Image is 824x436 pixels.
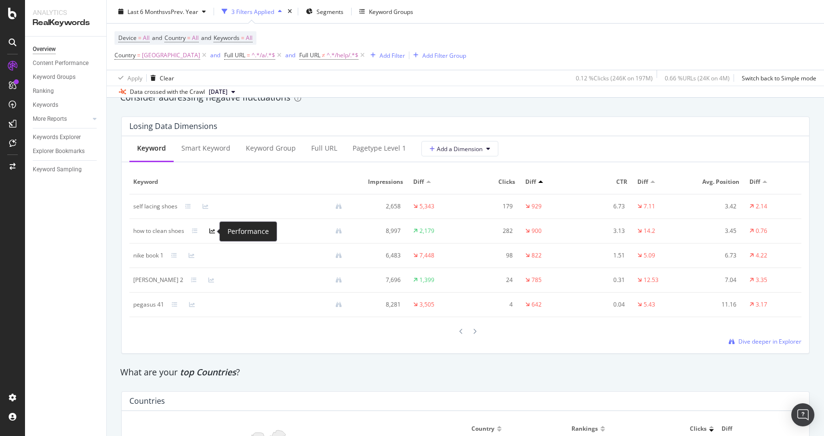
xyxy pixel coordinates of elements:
[247,51,250,59] span: =
[419,300,434,309] div: 3,505
[665,74,730,82] div: 0.66 % URLs ( 24K on 4M )
[525,178,536,186] span: Diff
[469,276,512,284] div: 24
[693,178,739,186] span: Avg. Position
[165,34,186,42] span: Country
[114,51,136,59] span: Country
[142,49,200,62] span: [GEOGRAPHIC_DATA]
[33,132,100,142] a: Keywords Explorer
[419,202,434,211] div: 5,343
[317,7,343,15] span: Segments
[181,143,230,153] div: Smart Keyword
[581,202,624,211] div: 6.73
[756,251,767,260] div: 4.22
[152,34,162,42] span: and
[114,70,142,86] button: Apply
[133,300,164,309] div: pegasus 41
[133,202,177,211] div: self lacing shoes
[180,366,236,378] span: top Countries
[302,4,347,19] button: Segments
[532,300,542,309] div: 642
[581,251,624,260] div: 1.51
[409,50,466,61] button: Add Filter Group
[532,276,542,284] div: 785
[581,178,627,186] span: CTR
[369,7,413,15] div: Keyword Groups
[33,44,56,54] div: Overview
[581,227,624,235] div: 3.13
[224,51,245,59] span: Full URL
[576,74,653,82] div: 0.12 % Clicks ( 246K on 197M )
[469,300,512,309] div: 4
[241,34,244,42] span: =
[286,7,294,16] div: times
[742,74,816,82] div: Switch back to Simple mode
[33,72,76,82] div: Keyword Groups
[133,227,184,235] div: how to clean shoes
[133,178,347,186] span: Keyword
[421,141,498,156] button: Add a Dimension
[644,227,655,235] div: 14.2
[192,31,199,45] span: All
[722,424,795,433] span: Diff
[756,276,767,284] div: 3.35
[532,202,542,211] div: 929
[738,337,801,346] span: Dive deeper in Explorer
[130,88,205,96] div: Data crossed with the Crawl
[285,51,295,59] div: and
[413,178,424,186] span: Diff
[471,424,494,433] span: Country
[33,8,99,17] div: Analytics
[729,337,801,346] a: Dive deeper in Explorer
[160,74,174,82] div: Clear
[33,44,100,54] a: Overview
[355,4,417,19] button: Keyword Groups
[127,7,165,15] span: Last 6 Months
[118,34,137,42] span: Device
[738,70,816,86] button: Switch back to Simple mode
[165,7,198,15] span: vs Prev. Year
[419,251,434,260] div: 7,448
[133,276,183,284] div: sabrina 2
[693,251,736,260] div: 6.73
[138,34,141,42] span: =
[581,300,624,309] div: 0.04
[419,276,434,284] div: 1,399
[571,424,598,433] span: Rankings
[33,86,100,96] a: Ranking
[33,17,99,28] div: RealKeywords
[33,114,90,124] a: More Reports
[143,31,150,45] span: All
[33,165,100,175] a: Keyword Sampling
[246,143,296,153] div: Keyword Group
[201,34,211,42] span: and
[129,396,165,406] div: Countries
[749,178,760,186] span: Diff
[469,227,512,235] div: 282
[129,121,217,131] div: Losing Data Dimensions
[187,34,190,42] span: =
[637,178,648,186] span: Diff
[756,227,767,235] div: 0.76
[430,145,482,153] span: Add a Dimension
[137,143,166,153] div: Keyword
[228,226,269,237] div: Performance
[33,58,89,68] div: Content Performance
[147,70,174,86] button: Clear
[114,4,210,19] button: Last 6 MonthsvsPrev. Year
[693,202,736,211] div: 3.42
[33,58,100,68] a: Content Performance
[756,202,767,211] div: 2.14
[357,251,401,260] div: 6,483
[214,34,240,42] span: Keywords
[791,403,814,426] div: Open Intercom Messenger
[299,51,320,59] span: Full URL
[127,74,142,82] div: Apply
[644,251,655,260] div: 5.09
[357,276,401,284] div: 7,696
[33,72,100,82] a: Keyword Groups
[756,300,767,309] div: 3.17
[532,227,542,235] div: 900
[419,227,434,235] div: 2,179
[693,276,736,284] div: 7.04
